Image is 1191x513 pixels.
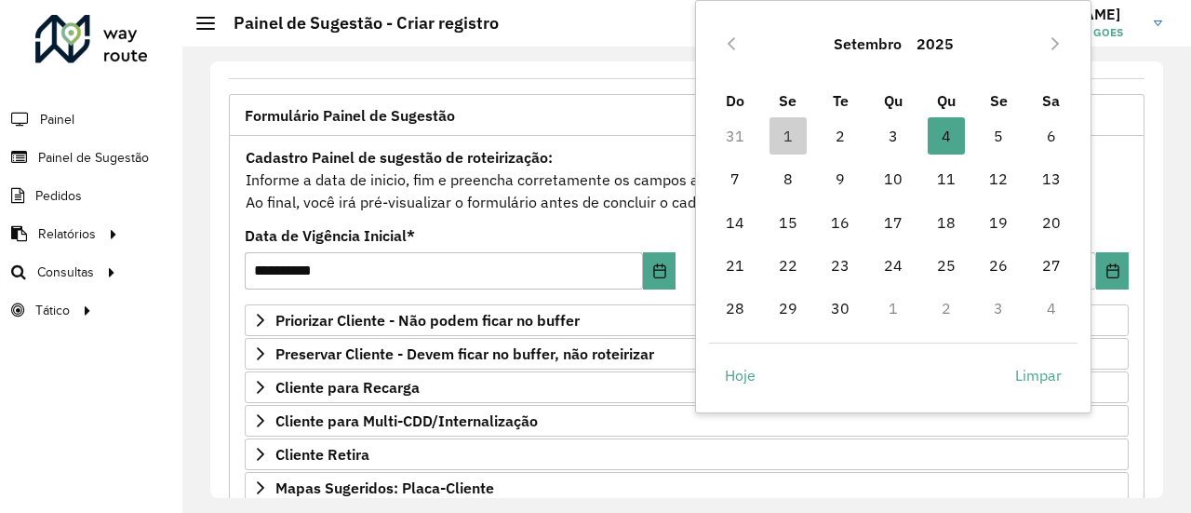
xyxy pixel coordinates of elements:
[40,110,74,129] span: Painel
[761,244,814,287] td: 22
[937,91,956,110] span: Qu
[245,304,1129,336] a: Priorizar Cliente - Não podem ficar no buffer
[875,160,912,197] span: 10
[761,115,814,157] td: 1
[1025,157,1078,200] td: 13
[814,115,867,157] td: 2
[928,160,965,197] span: 11
[814,157,867,200] td: 9
[1033,117,1070,155] span: 6
[909,21,961,66] button: Choose Year
[245,108,455,123] span: Formulário Painel de Sugestão
[769,160,807,197] span: 8
[709,157,762,200] td: 7
[867,115,920,157] td: 3
[275,413,538,428] span: Cliente para Multi-CDD/Internalização
[38,224,96,244] span: Relatórios
[245,439,1129,470] a: Cliente Retira
[779,91,796,110] span: Se
[814,201,867,244] td: 16
[928,247,965,284] span: 25
[245,472,1129,504] a: Mapas Sugeridos: Placa-Cliente
[35,186,82,206] span: Pedidos
[275,346,654,361] span: Preservar Cliente - Devem ficar no buffer, não roteirizar
[980,117,1017,155] span: 5
[919,287,972,330] td: 2
[990,91,1008,110] span: Se
[726,91,744,110] span: Do
[245,145,1129,214] div: Informe a data de inicio, fim e preencha corretamente os campos abaixo. Ao final, você irá pré-vi...
[215,13,499,34] h2: Painel de Sugestão - Criar registro
[709,357,771,394] button: Hoje
[716,160,754,197] span: 7
[980,247,1017,284] span: 26
[1015,364,1062,386] span: Limpar
[761,287,814,330] td: 29
[999,357,1077,394] button: Limpar
[867,244,920,287] td: 24
[884,91,903,110] span: Qu
[709,287,762,330] td: 28
[761,201,814,244] td: 15
[769,204,807,241] span: 15
[1025,244,1078,287] td: 27
[867,287,920,330] td: 1
[867,201,920,244] td: 17
[972,157,1025,200] td: 12
[875,204,912,241] span: 17
[245,371,1129,403] a: Cliente para Recarga
[867,157,920,200] td: 10
[709,244,762,287] td: 21
[972,287,1025,330] td: 3
[716,247,754,284] span: 21
[1033,160,1070,197] span: 13
[980,160,1017,197] span: 12
[769,290,807,327] span: 29
[716,29,746,59] button: Previous Month
[709,115,762,157] td: 31
[1025,201,1078,244] td: 20
[822,204,859,241] span: 16
[716,204,754,241] span: 14
[1096,252,1129,290] button: Choose Date
[822,117,859,155] span: 2
[245,224,415,247] label: Data de Vigência Inicial
[725,364,756,386] span: Hoje
[972,201,1025,244] td: 19
[709,201,762,244] td: 14
[245,338,1129,370] a: Preservar Cliente - Devem ficar no buffer, não roteirizar
[643,252,676,290] button: Choose Date
[35,301,70,320] span: Tático
[761,157,814,200] td: 8
[245,405,1129,437] a: Cliente para Multi-CDD/Internalização
[1033,204,1070,241] span: 20
[822,290,859,327] span: 30
[919,244,972,287] td: 25
[38,148,149,168] span: Painel de Sugestão
[1025,115,1078,157] td: 6
[919,201,972,244] td: 18
[246,148,553,167] strong: Cadastro Painel de sugestão de roteirização:
[919,157,972,200] td: 11
[716,290,754,327] span: 28
[826,21,909,66] button: Choose Month
[972,115,1025,157] td: 5
[822,247,859,284] span: 23
[814,287,867,330] td: 30
[1033,247,1070,284] span: 27
[1042,91,1060,110] span: Sa
[814,244,867,287] td: 23
[972,244,1025,287] td: 26
[875,117,912,155] span: 3
[928,117,965,155] span: 4
[275,313,580,328] span: Priorizar Cliente - Não podem ficar no buffer
[1040,29,1070,59] button: Next Month
[275,480,494,495] span: Mapas Sugeridos: Placa-Cliente
[275,447,369,462] span: Cliente Retira
[875,247,912,284] span: 24
[37,263,94,282] span: Consultas
[980,204,1017,241] span: 19
[822,160,859,197] span: 9
[769,247,807,284] span: 22
[833,91,849,110] span: Te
